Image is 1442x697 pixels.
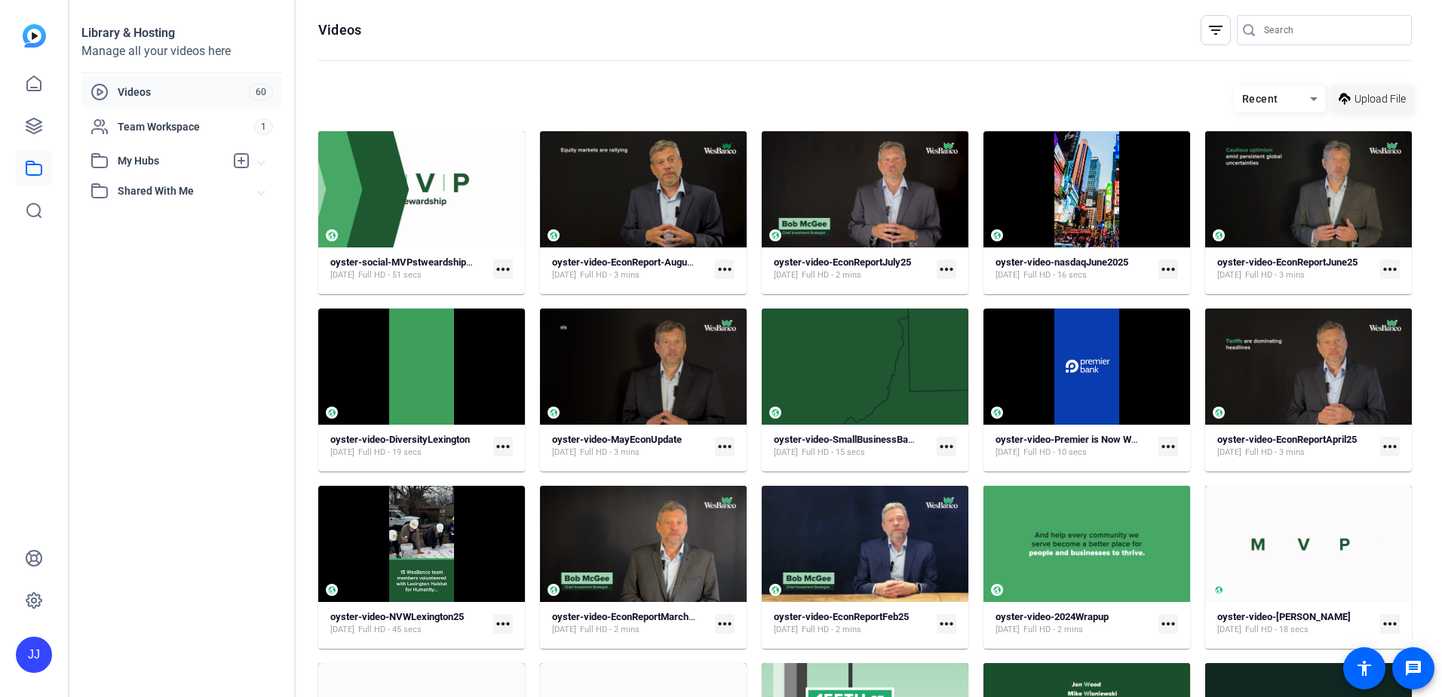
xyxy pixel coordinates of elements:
[1217,447,1241,459] span: [DATE]
[1023,269,1087,281] span: Full HD - 16 secs
[802,447,865,459] span: Full HD - 15 secs
[1355,91,1406,107] span: Upload File
[1380,259,1400,279] mat-icon: more_horiz
[937,614,956,634] mat-icon: more_horiz
[774,447,798,459] span: [DATE]
[1404,659,1422,677] mat-icon: message
[1217,624,1241,636] span: [DATE]
[552,256,710,268] strong: oyster-video-EconReport-August-25
[1245,269,1305,281] span: Full HD - 3 mins
[774,256,931,281] a: oyster-video-EconReportJuly25[DATE]Full HD - 2 mins
[552,611,709,636] a: oyster-video-EconReportMarch25[DATE]Full HD - 2 mins
[552,624,576,636] span: [DATE]
[1217,611,1374,636] a: oyster-video-[PERSON_NAME][DATE]Full HD - 18 secs
[996,611,1152,636] a: oyster-video-2024Wrapup[DATE]Full HD - 2 mins
[1245,624,1309,636] span: Full HD - 18 secs
[552,256,709,281] a: oyster-video-EconReport-August-25[DATE]Full HD - 3 mins
[1217,611,1351,622] strong: oyster-video-[PERSON_NAME]
[81,24,282,42] div: Library & Hosting
[1355,659,1373,677] mat-icon: accessibility
[580,624,640,636] span: Full HD - 2 mins
[330,269,354,281] span: [DATE]
[580,269,640,281] span: Full HD - 3 mins
[552,447,576,459] span: [DATE]
[330,256,545,268] strong: oyster-social-MVPstweardship-[PERSON_NAME]
[552,611,699,622] strong: oyster-video-EconReportMarch25
[1217,269,1241,281] span: [DATE]
[1264,21,1400,39] input: Search
[118,183,258,199] span: Shared With Me
[937,259,956,279] mat-icon: more_horiz
[1207,21,1225,39] mat-icon: filter_list
[358,269,422,281] span: Full HD - 51 secs
[493,437,513,456] mat-icon: more_horiz
[1217,434,1357,445] strong: oyster-video-EconReportApril25
[1158,614,1178,634] mat-icon: more_horiz
[254,118,273,135] span: 1
[493,259,513,279] mat-icon: more_horiz
[1380,614,1400,634] mat-icon: more_horiz
[330,434,470,445] strong: oyster-video-DiversityLexington
[996,611,1109,622] strong: oyster-video-2024Wrapup
[996,256,1152,281] a: oyster-video-nasdaqJune2025[DATE]Full HD - 16 secs
[715,259,735,279] mat-icon: more_horiz
[996,447,1020,459] span: [DATE]
[580,447,640,459] span: Full HD - 3 mins
[996,624,1020,636] span: [DATE]
[23,24,46,48] img: blue-gradient.svg
[358,447,422,459] span: Full HD - 19 secs
[1242,93,1278,105] span: Recent
[774,434,953,445] strong: oyster-video-SmallBusinessBanking2025
[802,269,861,281] span: Full HD - 2 mins
[330,447,354,459] span: [DATE]
[318,21,361,39] h1: Videos
[715,614,735,634] mat-icon: more_horiz
[774,611,909,622] strong: oyster-video-EconReportFeb25
[81,42,282,60] div: Manage all your videos here
[774,434,931,459] a: oyster-video-SmallBusinessBanking2025[DATE]Full HD - 15 secs
[552,269,576,281] span: [DATE]
[1158,259,1178,279] mat-icon: more_horiz
[330,624,354,636] span: [DATE]
[937,437,956,456] mat-icon: more_horiz
[118,153,225,169] span: My Hubs
[802,624,861,636] span: Full HD - 2 mins
[1023,447,1087,459] span: Full HD - 10 secs
[1217,256,1358,268] strong: oyster-video-EconReportJune25
[1158,437,1178,456] mat-icon: more_horiz
[330,611,487,636] a: oyster-video-NVWLexington25[DATE]Full HD - 45 secs
[330,611,464,622] strong: oyster-video-NVWLexington25
[16,637,52,673] div: JJ
[330,256,487,281] a: oyster-social-MVPstweardship-[PERSON_NAME][DATE]Full HD - 51 secs
[493,614,513,634] mat-icon: more_horiz
[774,269,798,281] span: [DATE]
[996,434,1169,445] strong: oyster-video-Premier is Now WesBanco
[330,434,487,459] a: oyster-video-DiversityLexington[DATE]Full HD - 19 secs
[1217,256,1374,281] a: oyster-video-EconReportJune25[DATE]Full HD - 3 mins
[81,176,282,206] mat-expansion-panel-header: Shared With Me
[118,84,249,100] span: Videos
[552,434,709,459] a: oyster-video-MayEconUpdate[DATE]Full HD - 3 mins
[774,624,798,636] span: [DATE]
[996,269,1020,281] span: [DATE]
[1245,447,1305,459] span: Full HD - 3 mins
[81,146,282,176] mat-expansion-panel-header: My Hubs
[552,434,682,445] strong: oyster-video-MayEconUpdate
[1333,85,1412,112] button: Upload File
[996,434,1152,459] a: oyster-video-Premier is Now WesBanco[DATE]Full HD - 10 secs
[358,624,422,636] span: Full HD - 45 secs
[249,84,273,100] span: 60
[774,256,911,268] strong: oyster-video-EconReportJuly25
[1380,437,1400,456] mat-icon: more_horiz
[715,437,735,456] mat-icon: more_horiz
[996,256,1128,268] strong: oyster-video-nasdaqJune2025
[1023,624,1083,636] span: Full HD - 2 mins
[118,119,254,134] span: Team Workspace
[1217,434,1374,459] a: oyster-video-EconReportApril25[DATE]Full HD - 3 mins
[774,611,931,636] a: oyster-video-EconReportFeb25[DATE]Full HD - 2 mins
